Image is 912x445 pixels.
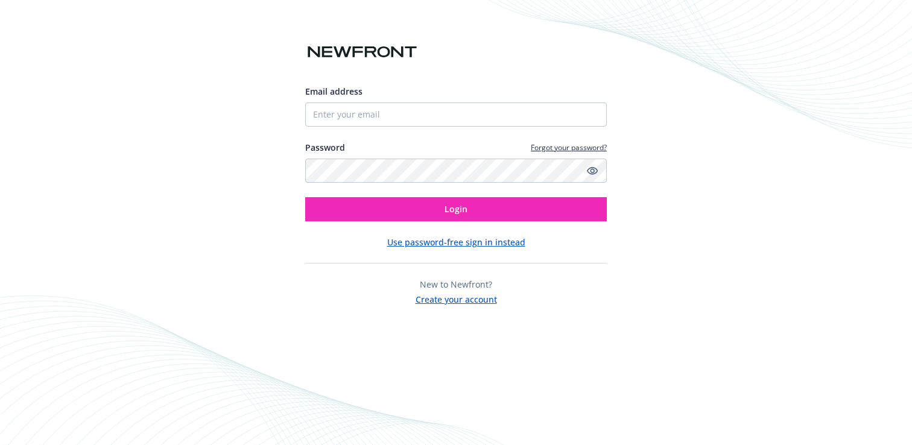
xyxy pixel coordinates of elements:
button: Login [305,197,607,221]
a: Forgot your password? [531,142,607,153]
span: New to Newfront? [420,279,492,290]
a: Show password [585,163,600,178]
img: Newfront logo [305,42,419,63]
label: Password [305,141,345,154]
button: Use password-free sign in instead [387,236,525,248]
input: Enter your email [305,103,607,127]
span: Email address [305,86,363,97]
input: Enter your password [305,159,607,183]
span: Login [445,203,467,215]
button: Create your account [416,291,497,306]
